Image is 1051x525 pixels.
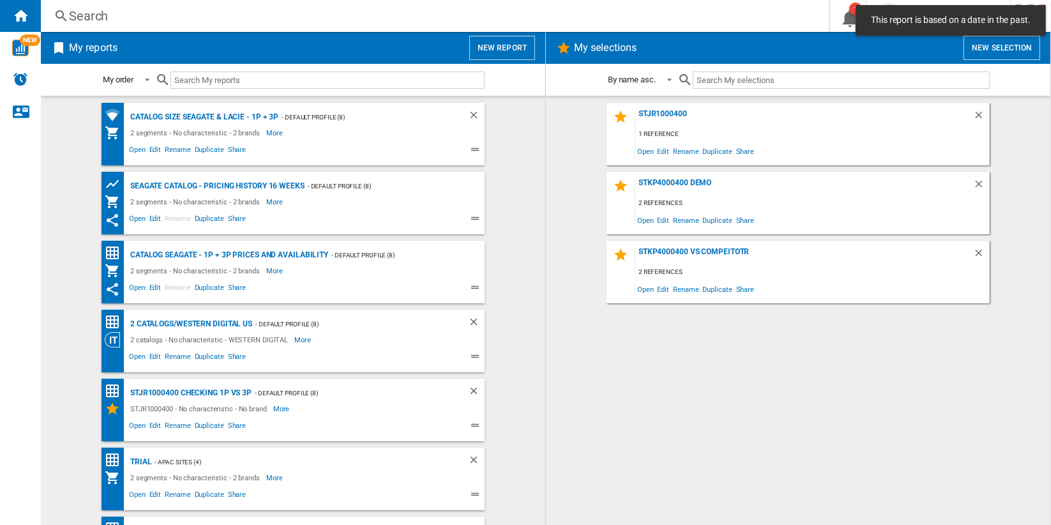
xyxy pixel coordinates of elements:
span: Edit [656,211,672,229]
div: By name asc. [608,75,656,84]
div: - Default profile (8) [328,247,459,263]
span: Open [127,489,147,504]
span: Duplicate [701,142,734,160]
span: Open [127,420,147,435]
div: 2 segments - No characteristic - 2 brands [127,470,266,485]
ng-md-icon: This report has been shared with you [105,282,120,297]
div: - Default profile (8) [278,109,442,125]
span: Share [226,282,248,297]
h2: My reports [66,36,120,60]
div: My Assortment [105,194,127,209]
div: Search [69,7,796,25]
span: Rename [163,213,192,228]
span: Share [226,351,248,366]
img: wise-card.svg [12,40,29,56]
div: STKP4000400 vs compeitotr [635,247,973,264]
div: Delete [468,454,485,470]
span: Rename [163,282,192,297]
div: Trial [127,454,152,470]
span: Duplicate [193,213,226,228]
img: alerts-logo.svg [13,72,28,87]
button: New report [469,36,535,60]
span: NEW [20,34,40,46]
span: Share [226,489,248,504]
span: Edit [656,280,672,298]
div: 2 segments - No characteristic - 2 brands [127,263,266,278]
span: More [294,332,313,347]
span: Rename [163,144,192,159]
span: Share [734,142,757,160]
span: Duplicate [701,211,734,229]
span: Open [127,351,147,366]
span: Open [635,142,656,160]
button: New selection [964,36,1040,60]
input: Search My selections [693,72,990,89]
span: Duplicate [701,280,734,298]
span: Duplicate [193,144,226,159]
div: - Default profile (8) [252,316,442,332]
div: Delete [468,109,485,125]
div: STJR1000400 Checking 1P vs 3P [127,385,252,401]
span: Duplicate [193,351,226,366]
div: 2 catalogs/WESTERN DIGITAL US [127,316,252,332]
span: Duplicate [193,420,226,435]
input: Search My reports [170,72,485,89]
div: 1 reference [635,126,990,142]
h2: My selections [571,36,639,60]
span: Share [226,213,248,228]
span: Edit [147,144,163,159]
span: Duplicate [193,489,226,504]
div: STJR1000400 - No characteristic - No brand [127,401,273,416]
div: Price Matrix [105,383,127,399]
div: Price Matrix [105,452,127,468]
span: Edit [147,213,163,228]
div: Retailers coverage [105,107,127,123]
div: 2 catalogs - No characteristic - WESTERN DIGITAL [127,332,294,347]
span: Rename [671,280,700,298]
ng-md-icon: This report has been shared with you [105,213,120,228]
div: My order [103,75,133,84]
div: My Assortment [105,263,127,278]
div: Catalog size Seagate & LaCie - 1P + 3P [127,109,278,125]
span: Edit [147,420,163,435]
span: Duplicate [193,282,226,297]
span: This report is based on a date in the past. [867,14,1034,27]
span: Edit [147,489,163,504]
span: Open [635,211,656,229]
div: Delete [468,316,485,332]
div: Delete [973,109,990,126]
span: Rename [163,489,192,504]
div: 2 references [635,264,990,280]
div: Delete [468,385,485,401]
span: Open [635,280,656,298]
span: More [266,470,285,485]
span: Edit [147,282,163,297]
span: Share [226,420,248,435]
div: Price Matrix [105,245,127,261]
span: Open [127,282,147,297]
span: Open [127,213,147,228]
div: My Assortment [105,125,127,141]
div: 1 [849,3,862,15]
div: 2 segments - No characteristic - 2 brands [127,194,266,209]
span: Rename [163,351,192,366]
div: Delete [973,247,990,264]
div: Category View [105,332,127,347]
span: More [266,125,285,141]
span: Share [226,144,248,159]
span: Edit [147,351,163,366]
div: Seagate Catalog - Pricing history 16 weeks [127,178,305,194]
div: 2 references [635,195,990,211]
span: More [273,401,292,416]
div: STKP4000400 Demo [635,178,973,195]
span: Open [127,144,147,159]
div: - Default profile (8) [305,178,459,194]
div: My Assortment [105,470,127,485]
div: Catalog Seagate - 1P + 3P prices and availability [127,247,328,263]
div: Price Matrix [105,314,127,330]
div: My Selections [105,401,127,416]
div: - Default profile (8) [252,385,442,401]
span: Edit [656,142,672,160]
span: Share [734,280,757,298]
span: More [266,263,285,278]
